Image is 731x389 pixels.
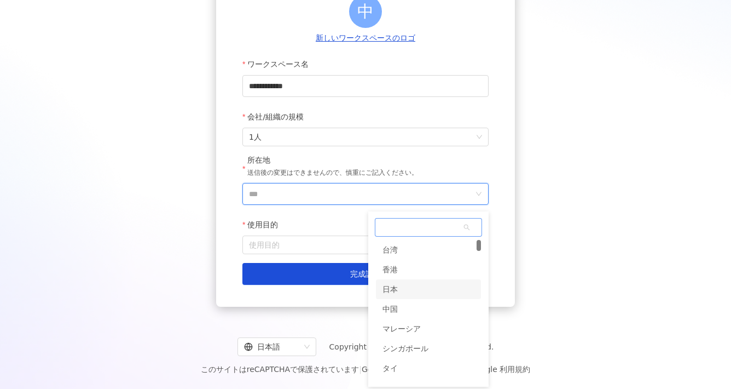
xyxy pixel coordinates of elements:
[376,240,481,260] div: 台湾
[247,155,418,166] div: 所在地
[312,32,419,44] button: 新しいワークスペースのロゴ
[382,279,398,299] div: 日本
[242,263,489,285] button: 完成設立
[382,358,398,378] div: タイ
[382,240,398,260] div: 台湾
[359,365,362,374] span: |
[247,168,418,179] p: 送信後の変更はできませんので、慎重にご記入ください。
[244,338,300,356] div: 日本語
[329,340,494,353] span: Copyright © 2025 All Rights Reserved.
[376,279,481,299] div: 日本
[242,75,489,97] input: ワークスペース名
[470,365,530,374] a: Google 利用規約
[382,260,398,279] div: 香港
[350,270,381,278] span: 完成設立
[376,260,481,279] div: 香港
[382,299,398,319] div: 中国
[475,191,482,197] span: down
[382,319,421,339] div: マレーシア
[376,319,481,339] div: マレーシア
[376,299,481,319] div: 中国
[242,53,317,75] label: ワークスペース名
[242,106,312,128] label: 会社/組織の規模
[376,339,481,358] div: シンガポール
[376,358,481,378] div: タイ
[362,365,468,374] a: Google プライバシーポリシー
[382,339,428,358] div: シンガポール
[249,128,482,146] span: 1人
[201,363,531,376] span: このサイトはreCAPTCHAで保護されています
[242,214,286,236] label: 使用目的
